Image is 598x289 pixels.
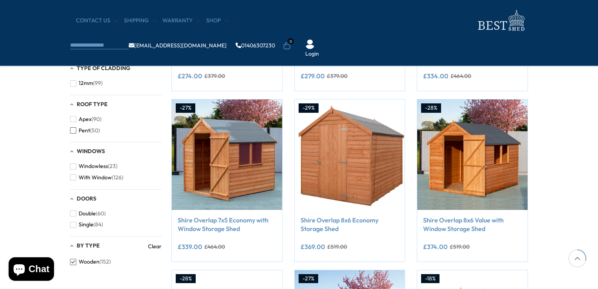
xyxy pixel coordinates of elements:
a: 0 [283,42,291,50]
span: 0 [287,38,294,45]
button: Apex [70,114,101,125]
a: Warranty [162,17,200,25]
div: -28% [421,103,441,113]
ins: £334.00 [423,73,448,79]
a: Shire Overlap 8x6 Economy Storage Shed [301,216,399,233]
img: Shire Overlap 8x6 Economy Storage Shed - Best Shed [295,99,405,210]
span: With Window [79,174,112,181]
ins: £339.00 [178,244,202,250]
a: 01406307230 [236,43,275,48]
span: Single [79,221,94,228]
span: (126) [112,174,123,181]
span: (50) [90,127,100,134]
div: -27% [299,274,318,284]
button: 12mm [70,78,103,89]
span: Windows [77,148,105,155]
del: £464.00 [204,244,225,249]
span: 12mm [79,80,93,87]
span: Wooden [79,258,99,265]
div: -18% [421,274,439,284]
button: Wooden [70,256,111,267]
span: Windowless [79,163,108,170]
span: Doors [77,195,96,202]
ins: £279.00 [301,73,325,79]
span: (84) [94,221,103,228]
del: £519.00 [327,244,347,249]
a: Clear [148,242,162,250]
del: £379.00 [327,73,348,79]
span: By Type [77,242,100,249]
span: (23) [108,163,117,170]
button: Windowless [70,161,117,172]
img: Shire Overlap 7x5 Economy with Window Storage Shed - Best Shed [172,99,282,210]
inbox-online-store-chat: Shopify online store chat [6,257,56,283]
span: (90) [92,116,101,123]
button: With Window [70,172,123,183]
img: User Icon [305,40,315,49]
div: -28% [176,274,196,284]
span: Roof Type [77,101,108,108]
span: (60) [96,210,106,217]
ins: £369.00 [301,244,325,250]
button: Double [70,208,106,219]
del: £379.00 [204,73,225,79]
span: Apex [79,116,92,123]
a: Shire Overlap 7x5 Economy with Window Storage Shed [178,216,276,233]
a: Login [305,50,319,58]
span: Type of Cladding [77,65,130,72]
a: CONTACT US [76,17,118,25]
a: [EMAIL_ADDRESS][DOMAIN_NAME] [129,43,227,48]
a: Shire Overlap 8x6 Value with Window Storage Shed [423,216,522,233]
span: (152) [99,258,111,265]
ins: £374.00 [423,244,448,250]
span: Pent [79,127,90,134]
button: Single [70,219,103,230]
del: £519.00 [450,244,470,249]
del: £464.00 [450,73,471,79]
button: Pent [70,125,100,136]
span: (99) [93,80,103,87]
div: -27% [176,103,195,113]
div: -29% [299,103,319,113]
ins: £274.00 [178,73,202,79]
a: Shipping [124,17,157,25]
span: Double [79,210,96,217]
a: Shop [206,17,229,25]
img: logo [473,8,528,33]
